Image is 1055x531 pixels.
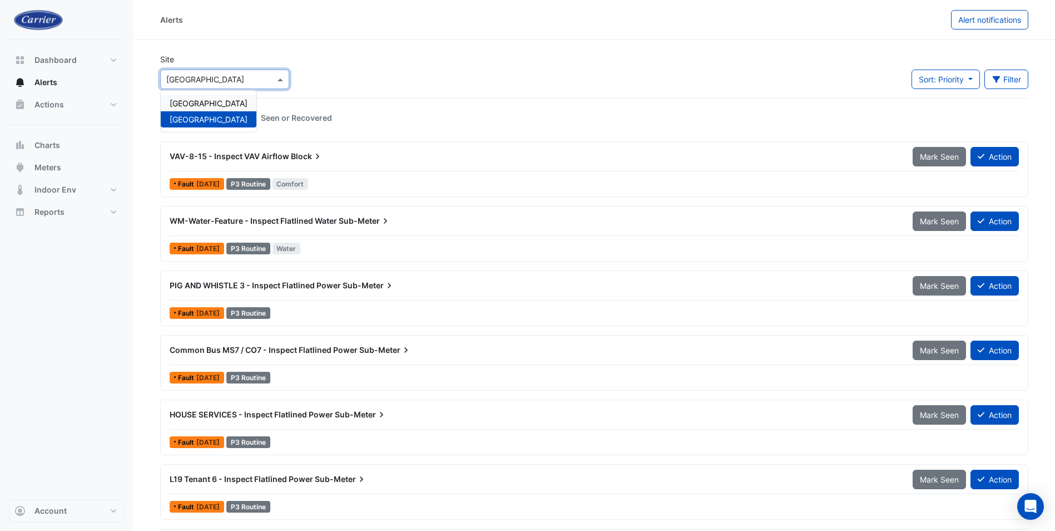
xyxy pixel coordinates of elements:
[178,181,196,188] span: Fault
[9,94,125,116] button: Actions
[1017,493,1044,520] div: Open Intercom Messenger
[315,474,367,485] span: Sub-Meter
[14,140,26,151] app-icon: Charts
[14,77,26,88] app-icon: Alerts
[226,436,270,448] div: P3 Routine
[9,156,125,179] button: Meters
[160,53,174,65] label: Site
[9,179,125,201] button: Indoor Env
[14,162,26,173] app-icon: Meters
[14,55,26,66] app-icon: Dashboard
[170,151,289,161] span: VAV-8-15 - Inspect VAV Airflow
[34,140,60,151] span: Charts
[339,215,391,227] span: Sub-Meter
[958,15,1021,24] span: Alert notifications
[196,438,220,446] span: Fri 12-Jul-2024 16:17 AEST
[178,310,196,317] span: Fault
[34,184,76,195] span: Indoor Env
[912,70,980,89] button: Sort: Priority
[170,410,333,419] span: HOUSE SERVICES - Inspect Flatlined Power
[14,206,26,218] app-icon: Reports
[291,151,323,162] span: Block
[170,474,313,484] span: L19 Tenant 6 - Inspect Flatlined Power
[226,501,270,513] div: P3 Routine
[970,212,1019,231] button: Action
[160,14,183,26] div: Alerts
[226,178,270,190] div: P3 Routine
[913,212,966,231] button: Mark Seen
[920,346,959,355] span: Mark Seen
[9,49,125,71] button: Dashboard
[920,475,959,484] span: Mark Seen
[178,375,196,381] span: Fault
[970,405,1019,425] button: Action
[359,345,412,356] span: Sub-Meter
[226,372,270,383] div: P3 Routine
[335,409,387,420] span: Sub-Meter
[14,99,26,110] app-icon: Actions
[273,243,301,254] span: Water
[34,77,57,88] span: Alerts
[196,309,220,317] span: Fri 12-Jul-2024 16:17 AEST
[34,505,67,517] span: Account
[9,71,125,94] button: Alerts
[913,276,966,296] button: Mark Seen
[9,201,125,223] button: Reports
[913,470,966,489] button: Mark Seen
[170,115,247,124] span: [GEOGRAPHIC_DATA]
[178,504,196,510] span: Fault
[178,439,196,446] span: Fault
[196,503,220,511] span: Fri 12-Jul-2024 16:17 AEST
[951,10,1028,29] button: Alert notifications
[226,307,270,319] div: P3 Routine
[970,470,1019,489] button: Action
[34,55,77,66] span: Dashboard
[9,500,125,522] button: Account
[13,9,63,31] img: Company Logo
[343,280,395,291] span: Sub-Meter
[178,245,196,252] span: Fault
[273,178,309,190] span: Comfort
[196,180,220,188] span: Thu 14-Aug-2025 07:16 AEST
[919,75,964,84] span: Sort: Priority
[920,281,959,291] span: Mark Seen
[170,281,341,290] span: PIG AND WHISTLE 3 - Inspect Flatlined Power
[9,134,125,156] button: Charts
[920,410,959,420] span: Mark Seen
[34,206,65,218] span: Reports
[170,345,358,355] span: Common Bus MS7 / CO7 - Inspect Flatlined Power
[920,217,959,226] span: Mark Seen
[913,341,966,360] button: Mark Seen
[970,276,1019,296] button: Action
[920,152,959,161] span: Mark Seen
[170,99,247,108] span: [GEOGRAPHIC_DATA]
[196,244,220,253] span: Fri 18-Jul-2025 10:00 AEST
[970,147,1019,166] button: Action
[226,243,270,254] div: P3 Routine
[984,70,1029,89] button: Filter
[913,405,966,425] button: Mark Seen
[14,184,26,195] app-icon: Indoor Env
[913,147,966,166] button: Mark Seen
[160,90,257,132] ng-dropdown-panel: Options list
[252,107,341,128] a: Seen or Recovered
[970,341,1019,360] button: Action
[34,162,61,173] span: Meters
[34,99,64,110] span: Actions
[170,216,337,225] span: WM-Water-Feature - Inspect Flatlined Water
[196,373,220,382] span: Fri 12-Jul-2024 16:17 AEST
